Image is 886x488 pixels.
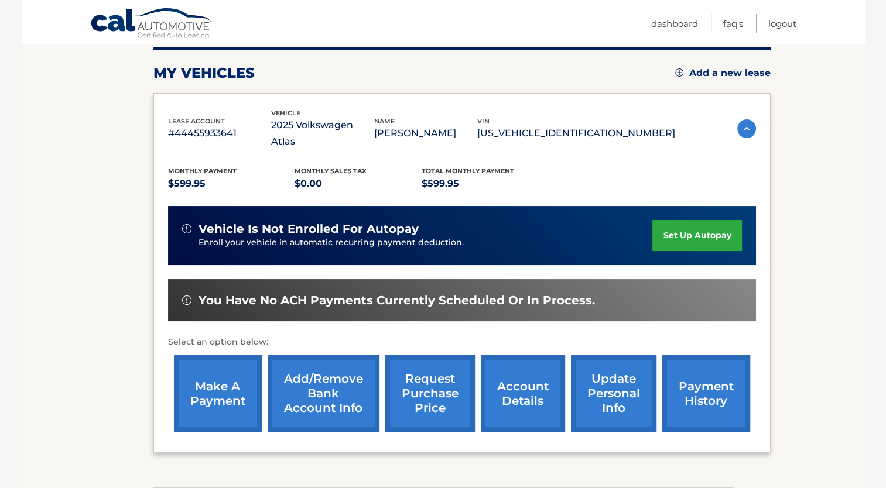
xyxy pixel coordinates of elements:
h2: my vehicles [153,64,255,82]
span: You have no ACH payments currently scheduled or in process. [199,293,595,308]
a: account details [481,355,565,432]
p: $599.95 [168,176,295,192]
span: vin [477,117,490,125]
p: [PERSON_NAME] [374,125,477,142]
a: FAQ's [723,14,743,33]
img: accordion-active.svg [737,119,756,138]
span: Monthly sales Tax [295,167,367,175]
p: $0.00 [295,176,422,192]
p: Select an option below: [168,335,756,349]
img: alert-white.svg [182,224,191,233]
span: vehicle is not enrolled for autopay [199,222,419,236]
a: request purchase price [385,355,475,432]
span: vehicle [271,109,300,117]
a: Add/Remove bank account info [268,355,379,432]
a: Cal Automotive [90,8,213,42]
span: Monthly Payment [168,167,237,175]
img: add.svg [675,68,683,77]
p: [US_VEHICLE_IDENTIFICATION_NUMBER] [477,125,675,142]
p: 2025 Volkswagen Atlas [271,117,374,150]
p: Enroll your vehicle in automatic recurring payment deduction. [199,236,653,249]
p: #44455933641 [168,125,271,142]
a: make a payment [174,355,262,432]
a: Dashboard [651,14,698,33]
span: Total Monthly Payment [422,167,514,175]
a: payment history [662,355,750,432]
a: Add a new lease [675,67,771,79]
a: Logout [768,14,796,33]
img: alert-white.svg [182,295,191,305]
span: name [374,117,395,125]
p: $599.95 [422,176,549,192]
a: update personal info [571,355,656,432]
span: lease account [168,117,225,125]
a: set up autopay [652,220,741,251]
